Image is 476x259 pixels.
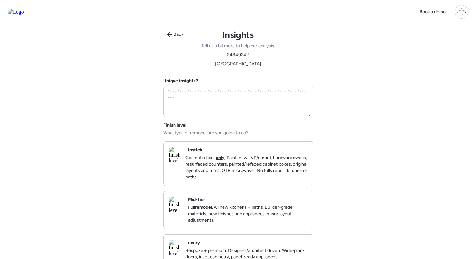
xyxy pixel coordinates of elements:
img: finish level [169,240,180,256]
h2: Luxury [185,240,200,246]
span: What type of remodel are you going to do? [163,130,248,136]
img: Logo [8,9,24,15]
span: 24849242 [227,52,249,58]
span: Finish level [163,122,186,129]
span: Book a demo [420,9,446,14]
h1: Insights [223,29,254,40]
strong: only [216,155,224,160]
label: Unique insights? [163,78,198,83]
strong: remodel [195,205,212,210]
p: Cosmetic fixes : Paint, new LVP/carpet, hardware swaps, resurfaced counters, painted/refaced cabi... [185,155,308,180]
img: finish level [169,197,183,213]
span: Back [174,31,183,38]
span: Tell us a bit more to help our analysis. [201,43,275,49]
h2: Lipstick [185,147,203,153]
h2: Mid-tier [188,197,205,203]
p: Full . All new kitchens + baths. Builder-grade materials, new finishes and appliances, minor layo... [188,204,308,224]
span: [GEOGRAPHIC_DATA] [215,61,261,67]
img: finish level [169,147,180,164]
